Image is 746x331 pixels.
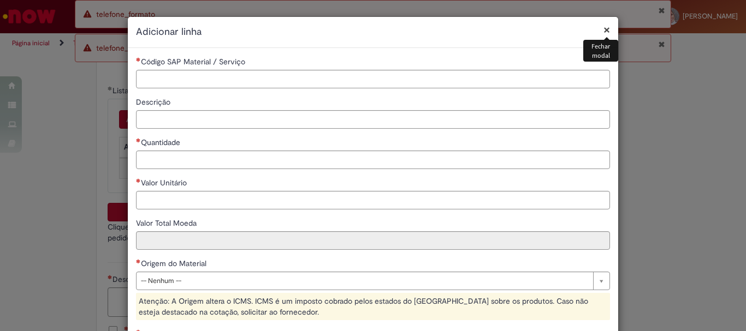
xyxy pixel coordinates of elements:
[136,70,610,88] input: Código SAP Material / Serviço
[136,97,173,107] span: Descrição
[583,40,618,62] div: Fechar modal
[141,258,209,268] span: Origem do Material
[141,178,189,188] span: Valor Unitário
[141,272,588,290] span: -- Nenhum --
[136,138,141,142] span: Necessários
[136,293,610,320] div: Atenção: A Origem altera o ICMS. ICMS é um imposto cobrado pelos estados do [GEOGRAPHIC_DATA] sob...
[136,110,610,129] input: Descrição
[136,151,610,169] input: Quantidade
[141,137,182,147] span: Quantidade
[603,24,610,35] button: Fechar modal
[136,191,610,209] input: Valor Unitário
[136,178,141,183] span: Necessários
[136,259,141,263] span: Necessários
[136,25,610,39] h2: Adicionar linha
[136,57,141,62] span: Necessários
[136,218,199,228] span: Somente leitura - Valor Total Moeda
[141,57,247,67] span: Código SAP Material / Serviço
[136,231,610,250] input: Valor Total Moeda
